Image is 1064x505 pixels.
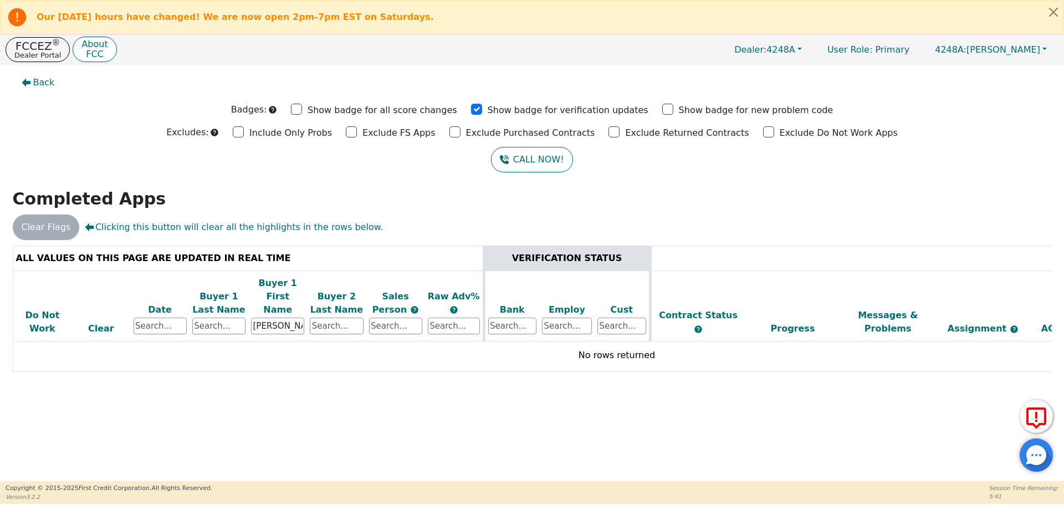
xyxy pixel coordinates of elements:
[74,322,127,335] div: Clear
[679,104,833,117] p: Show badge for new problem code
[723,41,814,58] button: Dealer:4248A
[14,52,61,59] p: Dealer Portal
[935,44,966,55] span: 4248A:
[428,291,480,302] span: Raw Adv%
[166,126,208,139] p: Excludes:
[989,484,1058,492] p: Session Time Remaining:
[310,318,363,334] input: Search...
[369,318,422,334] input: Search...
[134,318,187,334] input: Search...
[251,277,304,317] div: Buyer 1 First Name
[310,290,363,317] div: Buyer 2 Last Name
[542,318,592,334] input: Search...
[13,70,64,95] button: Back
[625,126,749,140] p: Exclude Returned Contracts
[597,318,646,334] input: Search...
[73,37,116,63] button: AboutFCC
[780,126,898,140] p: Exclude Do Not Work Apps
[192,290,245,317] div: Buyer 1 Last Name
[134,303,187,317] div: Date
[14,40,61,52] p: FCCEZ
[16,252,480,265] div: ALL VALUES ON THIS PAGE ARE UPDATED IN REAL TIME
[488,252,646,265] div: VERIFICATION STATUS
[734,44,795,55] span: 4248A
[308,104,457,117] p: Show badge for all score changes
[1043,1,1063,23] button: Close alert
[597,303,646,317] div: Cust
[81,40,108,49] p: About
[989,492,1058,501] p: 5:41
[372,291,410,315] span: Sales Person
[52,38,60,48] sup: ®
[6,493,212,501] p: Version 3.2.2
[249,126,332,140] p: Include Only Probs
[948,323,1010,334] span: Assignment
[659,310,738,320] span: Contract Status
[362,126,436,140] p: Exclude FS Apps
[81,50,108,59] p: FCC
[466,126,595,140] p: Exclude Purchased Contracts
[488,104,648,117] p: Show badge for verification updates
[16,309,69,335] div: Do Not Work
[843,309,933,335] div: Messages & Problems
[6,484,212,493] p: Copyright © 2015- 2025 First Credit Corporation.
[428,318,480,334] input: Search...
[37,12,434,22] b: Our [DATE] hours have changed! We are now open 2pm-7pm EST on Saturdays.
[488,303,537,317] div: Bank
[816,39,920,60] p: Primary
[33,76,55,89] span: Back
[923,41,1058,58] button: 4248A:[PERSON_NAME]
[491,147,572,172] button: CALL NOW!
[85,221,383,234] span: Clicking this button will clear all the highlights in the rows below.
[1020,400,1053,433] button: Report Error to FCC
[192,318,245,334] input: Search...
[827,44,872,55] span: User Role :
[13,189,166,208] strong: Completed Apps
[935,44,1040,55] span: [PERSON_NAME]
[542,303,592,317] div: Employ
[816,39,920,60] a: User Role: Primary
[488,318,537,334] input: Search...
[6,37,70,62] button: FCCEZ®Dealer Portal
[231,103,267,116] p: Badges:
[734,44,766,55] span: Dealer:
[251,318,304,334] input: Search...
[151,484,212,492] span: All Rights Reserved.
[748,322,838,335] div: Progress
